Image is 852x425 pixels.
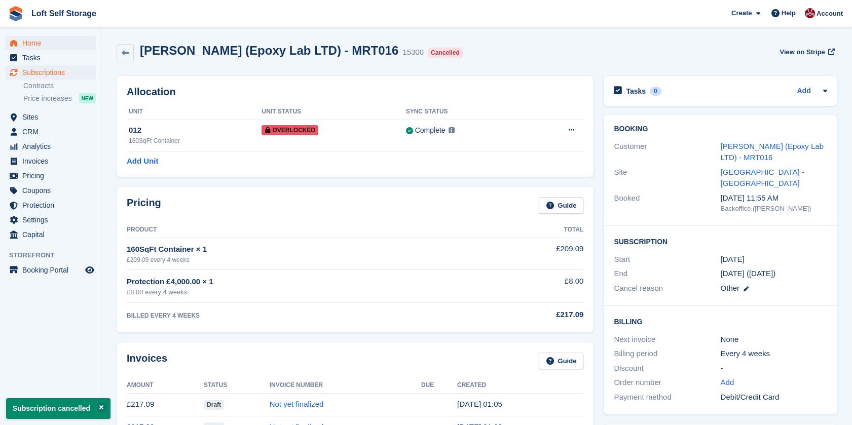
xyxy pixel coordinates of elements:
[127,377,204,394] th: Amount
[9,250,101,260] span: Storefront
[428,48,463,58] div: Cancelled
[449,127,455,133] img: icon-info-grey-7440780725fd019a000dd9b08b2336e03edf1995a4989e88bcd33f0948082b44.svg
[780,47,825,57] span: View on Stripe
[626,87,646,96] h2: Tasks
[5,169,96,183] a: menu
[720,392,827,403] div: Debit/Credit Card
[5,51,96,65] a: menu
[614,316,827,326] h2: Billing
[614,348,720,360] div: Billing period
[5,125,96,139] a: menu
[720,363,827,374] div: -
[614,167,720,189] div: Site
[782,8,796,18] span: Help
[127,255,473,264] div: £209.09 every 4 weeks
[84,264,96,276] a: Preview store
[127,393,204,416] td: £217.09
[775,44,837,60] a: View on Stripe
[22,154,83,168] span: Invoices
[5,198,96,212] a: menu
[421,377,457,394] th: Due
[473,222,584,238] th: Total
[457,400,502,408] time: 2025-08-19 00:05:37 UTC
[720,142,823,162] a: [PERSON_NAME] (Epoxy Lab LTD) - MRT016
[5,263,96,277] a: menu
[406,104,530,120] th: Sync Status
[129,125,262,136] div: 012
[614,363,720,374] div: Discount
[23,93,96,104] a: Price increases NEW
[817,9,843,19] span: Account
[720,168,804,188] a: [GEOGRAPHIC_DATA] - [GEOGRAPHIC_DATA]
[614,141,720,164] div: Customer
[127,276,473,288] div: Protection £4,000.00 × 1
[614,392,720,403] div: Payment method
[127,197,161,214] h2: Pricing
[614,192,720,214] div: Booked
[22,198,83,212] span: Protection
[22,65,83,80] span: Subscriptions
[457,377,583,394] th: Created
[415,125,446,136] div: Complete
[22,263,83,277] span: Booking Portal
[5,154,96,168] a: menu
[262,104,405,120] th: Unit Status
[270,377,421,394] th: Invoice Number
[79,93,96,103] div: NEW
[5,110,96,124] a: menu
[22,139,83,153] span: Analytics
[127,244,473,255] div: 160SqFt Container × 1
[129,136,262,145] div: 160SqFt Container
[5,213,96,227] a: menu
[127,311,473,320] div: BILLED EVERY 4 WEEKS
[797,86,810,97] a: Add
[23,81,96,91] a: Contracts
[5,65,96,80] a: menu
[204,377,270,394] th: Status
[22,36,83,50] span: Home
[614,334,720,345] div: Next invoice
[27,5,100,22] a: Loft Self Storage
[473,309,584,321] div: £217.09
[720,284,739,292] span: Other
[614,125,827,133] h2: Booking
[127,222,473,238] th: Product
[614,268,720,280] div: End
[22,51,83,65] span: Tasks
[204,400,224,410] span: Draft
[22,227,83,242] span: Capital
[22,183,83,198] span: Coupons
[8,6,23,21] img: stora-icon-8386f47178a22dfd0bd8f6a31ec36ba5ce8667c1dd55bd0f319d3a0aa187defe.svg
[614,377,720,389] div: Order number
[140,44,398,57] h2: [PERSON_NAME] (Epoxy Lab LTD) - MRT016
[6,398,110,419] p: Subscription cancelled
[22,110,83,124] span: Sites
[720,269,775,278] span: [DATE] ([DATE])
[720,348,827,360] div: Every 4 weeks
[650,87,661,96] div: 0
[720,192,827,204] div: [DATE] 11:55 AM
[720,334,827,345] div: None
[22,125,83,139] span: CRM
[720,377,734,389] a: Add
[720,254,744,265] time: 2023-04-04 00:00:00 UTC
[5,139,96,153] a: menu
[22,213,83,227] span: Settings
[262,125,318,135] span: Overlocked
[402,47,424,58] div: 15300
[127,156,158,167] a: Add Unit
[127,287,473,297] div: £8.00 every 4 weeks
[614,236,827,246] h2: Subscription
[614,283,720,294] div: Cancel reason
[805,8,815,18] img: James Johnson
[23,94,72,103] span: Price increases
[127,86,583,98] h2: Allocation
[720,204,827,214] div: Backoffice ([PERSON_NAME])
[539,197,583,214] a: Guide
[5,183,96,198] a: menu
[539,353,583,369] a: Guide
[5,36,96,50] a: menu
[22,169,83,183] span: Pricing
[473,238,584,269] td: £209.09
[731,8,752,18] span: Create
